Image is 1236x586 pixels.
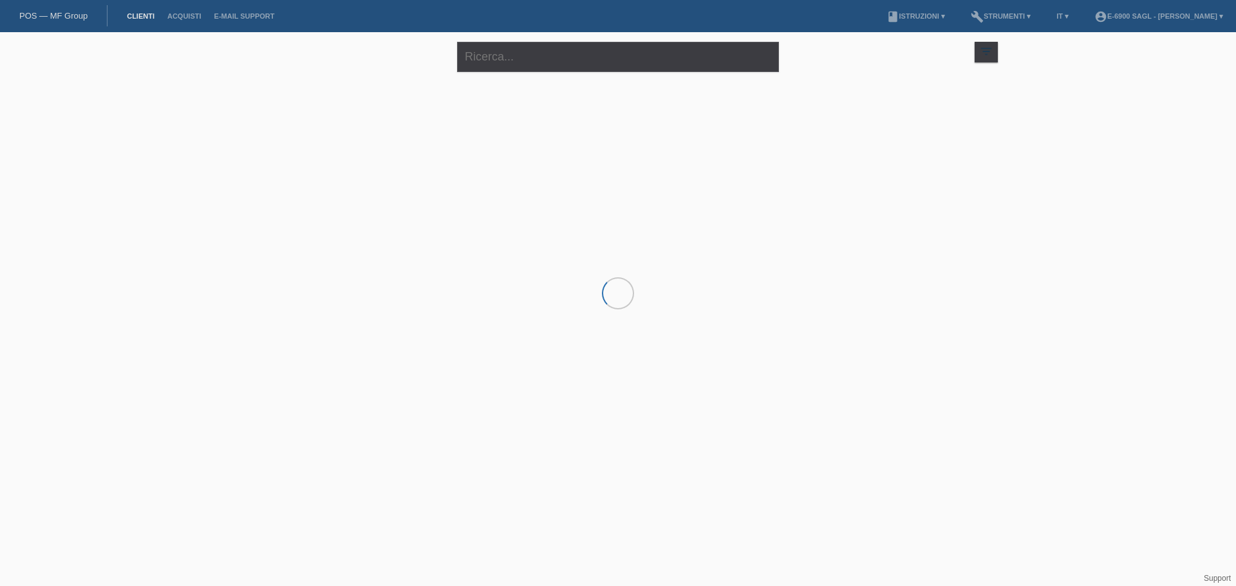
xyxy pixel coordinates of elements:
[964,12,1037,20] a: buildStrumenti ▾
[1094,10,1107,23] i: account_circle
[1204,574,1231,583] a: Support
[208,12,281,20] a: E-mail Support
[971,10,984,23] i: build
[457,42,779,72] input: Ricerca...
[1088,12,1230,20] a: account_circleE-6900 Sagl - [PERSON_NAME] ▾
[1050,12,1075,20] a: IT ▾
[880,12,951,20] a: bookIstruzioni ▾
[19,11,88,21] a: POS — MF Group
[979,44,993,59] i: filter_list
[161,12,208,20] a: Acquisti
[120,12,161,20] a: Clienti
[886,10,899,23] i: book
